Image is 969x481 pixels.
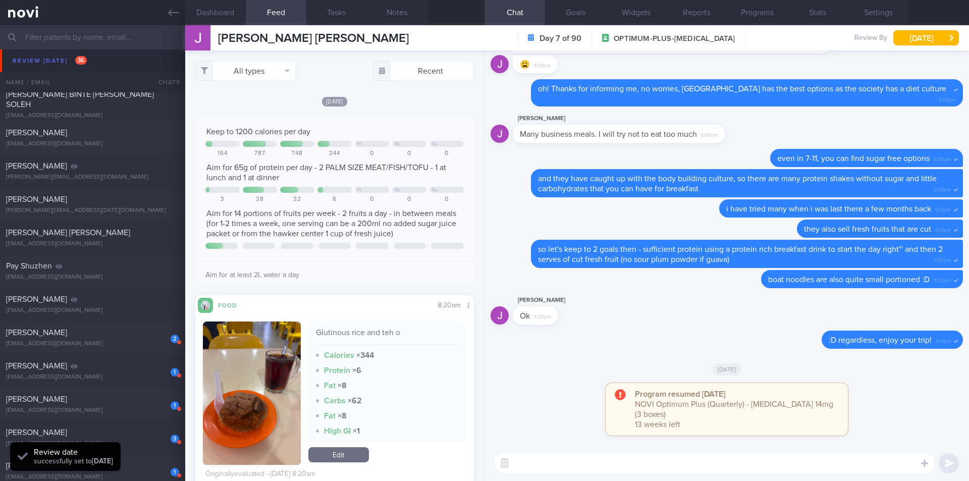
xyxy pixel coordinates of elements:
span: 5:00pm [934,153,951,163]
div: 164 [205,150,240,157]
strong: × 344 [356,351,374,359]
span: [PERSON_NAME] [6,162,67,170]
span: Aim for 65g of protein per day - 2 PALM SIZE MEAT/FISH/TOFU - 1 at lunch and 1 at dinner [206,164,446,182]
span: [PERSON_NAME] [6,195,67,203]
span: i have tried many when i was last there a few months back [726,205,931,213]
div: [EMAIL_ADDRESS][DOMAIN_NAME] [6,240,179,248]
span: they also sell fresh fruits that are cut [804,225,931,233]
button: [DATE] [893,30,959,45]
div: Review date [34,447,113,457]
div: 2 [171,335,179,343]
span: Pay Shuzhen [6,262,52,270]
div: [PERSON_NAME] [513,113,756,125]
strong: Fat [324,412,336,420]
span: 5:02pm [934,254,951,264]
span: 13 weeks left [635,420,680,429]
div: Sa [395,141,400,147]
div: [EMAIL_ADDRESS][DOMAIN_NAME] [6,373,179,381]
span: 5:02pm [934,275,951,284]
span: 5:01pm [935,224,951,234]
strong: High GI [324,427,351,435]
strong: × 8 [338,382,347,390]
div: 0 [392,150,426,157]
span: [PERSON_NAME] BINTE [PERSON_NAME] SOLEH [6,90,154,109]
span: 😩 [520,61,530,69]
div: 3 [171,435,179,443]
div: Su [432,187,438,193]
strong: Carbs [324,397,346,405]
div: 1 [171,401,179,410]
span: [PERSON_NAME] [PERSON_NAME] [218,32,409,44]
div: [EMAIL_ADDRESS][DOMAIN_NAME] [6,340,179,348]
strong: Program resumed [DATE] [635,390,725,398]
strong: Fat [324,382,336,390]
span: :D regardless, enjoy your trip! [829,336,932,344]
strong: × 6 [352,366,361,375]
img: Glutinous rice and teh o [203,322,301,465]
button: All types [195,61,296,81]
span: 5:00pm [939,94,956,103]
strong: [DATE] [92,458,113,465]
span: 5:00pm [701,129,718,139]
div: 3 [205,196,240,203]
div: [PERSON_NAME][EMAIL_ADDRESS][DATE][DOMAIN_NAME] [6,207,179,215]
div: 748 [280,150,314,157]
div: 787 [243,150,277,157]
div: Glutinous rice and teh o [316,328,459,345]
span: Aim for 14 portions of fruits per week - 2 fruits a day - in between meals (for 1-2 times a week,... [206,209,456,238]
span: [PERSON_NAME] [6,462,67,470]
strong: Day 7 of 90 [540,33,581,43]
span: [PERSON_NAME] [PERSON_NAME] [6,62,130,70]
div: 38 [243,196,277,203]
div: [PERSON_NAME] [513,294,588,306]
div: [EMAIL_ADDRESS][DOMAIN_NAME] [6,274,179,281]
span: successfully set to [34,458,113,465]
div: Originally evaluated – [DATE] 8:20am [205,470,315,479]
span: 5:00pm [934,184,951,193]
div: 0 [429,150,464,157]
div: [EMAIL_ADDRESS][DOMAIN_NAME] [6,440,179,448]
div: 1 [171,468,179,476]
div: 0 [355,150,389,157]
strong: × 1 [353,427,360,435]
span: and they have caught up with the body building culture, so there are many protein shakes without ... [538,175,937,193]
span: [PERSON_NAME] [6,295,67,303]
span: [PERSON_NAME] [6,395,67,403]
div: [EMAIL_ADDRESS][DOMAIN_NAME] [6,112,179,120]
div: 0 [392,196,426,203]
span: Review By [854,34,887,43]
div: 6 [317,196,352,203]
div: 1 [171,368,179,377]
div: [EMAIL_ADDRESS][DOMAIN_NAME] [6,140,179,148]
span: Ok [520,312,530,320]
strong: Calories [324,351,354,359]
div: [EMAIL_ADDRESS][DOMAIN_NAME] [6,307,179,314]
span: 4:59pm [534,60,551,69]
span: 8:20am [438,302,461,309]
span: [PERSON_NAME] [6,429,67,437]
span: [DATE] [713,363,741,376]
span: Many business meals. I will try not to eat too much [520,130,697,138]
div: [PERSON_NAME][EMAIL_ADDRESS][DOMAIN_NAME] [6,174,179,181]
span: [PERSON_NAME] [6,329,67,337]
div: [EMAIL_ADDRESS][DOMAIN_NAME] [6,473,179,481]
div: 0 [355,196,389,203]
span: 5:14pm [936,335,951,345]
span: boat noodles are also quite small portioned :D [768,276,930,284]
span: so let's keep to 2 goals then - sufficient protein using a protein rich breakfast drink to start ... [538,245,943,263]
span: NOVI Optimum Plus (Quarterly) - [MEDICAL_DATA] 14mg (3 boxes) [635,400,833,418]
div: 32 [280,196,314,203]
span: [DATE] [322,97,347,106]
span: Aim for at least 2L water a day [205,272,299,279]
span: [PERSON_NAME] [PERSON_NAME] [6,229,130,237]
span: [PERSON_NAME] [6,362,67,370]
strong: × 8 [338,412,347,420]
span: even in 7-11, you can find sugar free options [777,154,930,163]
div: Food [213,300,253,309]
strong: × 62 [348,397,362,405]
span: OPTIMUM-PLUS-[MEDICAL_DATA] [614,34,735,44]
div: 0 [429,196,464,203]
div: Fr [357,187,362,193]
a: Edit [308,447,369,462]
div: Su [432,141,438,147]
